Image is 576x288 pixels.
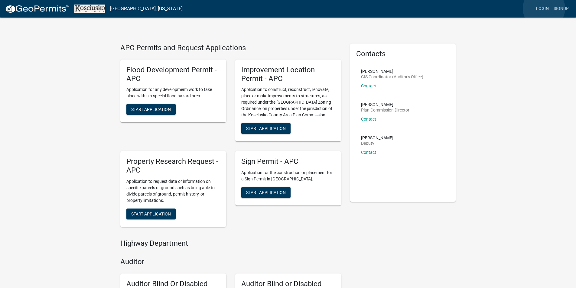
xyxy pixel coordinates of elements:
[361,108,409,112] p: Plan Commission Director
[361,136,393,140] p: [PERSON_NAME]
[241,157,335,166] h5: Sign Permit - APC
[120,239,341,248] h4: Highway Department
[131,107,171,112] span: Start Application
[551,3,571,15] a: Signup
[120,44,341,52] h4: APC Permits and Request Applications
[74,5,105,13] img: Kosciusko County, Indiana
[361,117,376,121] a: Contact
[241,86,335,118] p: Application to construct, reconstruct, renovate, place or make improvements to structures, as req...
[246,126,286,131] span: Start Application
[361,141,393,145] p: Deputy
[356,50,450,58] h5: Contacts
[361,75,423,79] p: GIS Coordinator (Auditor's Office)
[241,123,291,134] button: Start Application
[126,157,220,175] h5: Property Research Request - APC
[246,190,286,195] span: Start Application
[120,257,341,266] h4: Auditor
[131,211,171,216] span: Start Application
[241,66,335,83] h5: Improvement Location Permit - APC
[534,3,551,15] a: Login
[361,150,376,155] a: Contact
[126,178,220,204] p: Application to request data or information on specific parcels of ground such as being able to di...
[241,187,291,198] button: Start Application
[126,66,220,83] h5: Flood Development Permit - APC
[110,4,183,14] a: [GEOGRAPHIC_DATA], [US_STATE]
[126,86,220,99] p: Application for any development/work to take place within a special flood hazard area.
[361,69,423,73] p: [PERSON_NAME]
[361,102,409,107] p: [PERSON_NAME]
[241,170,335,182] p: Application for the construction or placement for a Sign Permit in [GEOGRAPHIC_DATA].
[126,209,176,219] button: Start Application
[126,104,176,115] button: Start Application
[361,83,376,88] a: Contact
